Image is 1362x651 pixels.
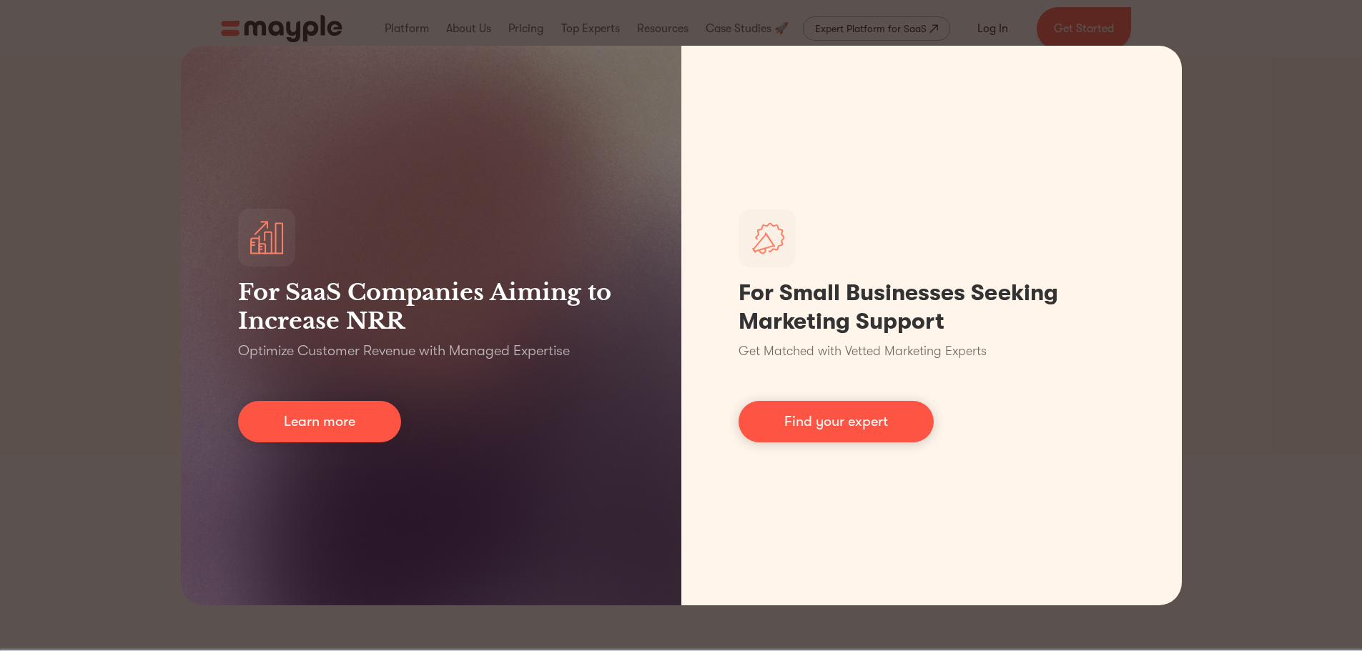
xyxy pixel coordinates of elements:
h1: For Small Businesses Seeking Marketing Support [739,279,1125,336]
a: Find your expert [739,401,934,442]
a: Learn more [238,401,401,442]
p: Optimize Customer Revenue with Managed Expertise [238,341,570,361]
h3: For SaaS Companies Aiming to Increase NRR [238,278,624,335]
p: Get Matched with Vetted Marketing Experts [739,342,987,361]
